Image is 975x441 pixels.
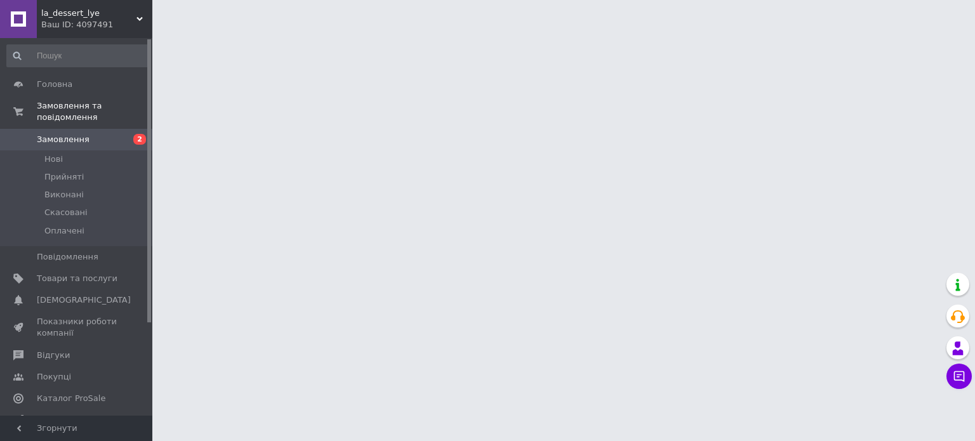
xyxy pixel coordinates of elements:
[44,225,84,237] span: Оплачені
[6,44,150,67] input: Пошук
[37,294,131,306] span: [DEMOGRAPHIC_DATA]
[44,207,88,218] span: Скасовані
[37,371,71,383] span: Покупці
[37,316,117,339] span: Показники роботи компанії
[41,8,136,19] span: la_dessert_lye
[44,189,84,201] span: Виконані
[37,414,81,426] span: Аналітика
[41,19,152,30] div: Ваш ID: 4097491
[37,251,98,263] span: Повідомлення
[133,134,146,145] span: 2
[37,350,70,361] span: Відгуки
[37,393,105,404] span: Каталог ProSale
[37,100,152,123] span: Замовлення та повідомлення
[946,364,972,389] button: Чат з покупцем
[44,171,84,183] span: Прийняті
[37,134,90,145] span: Замовлення
[37,273,117,284] span: Товари та послуги
[44,154,63,165] span: Нові
[37,79,72,90] span: Головна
